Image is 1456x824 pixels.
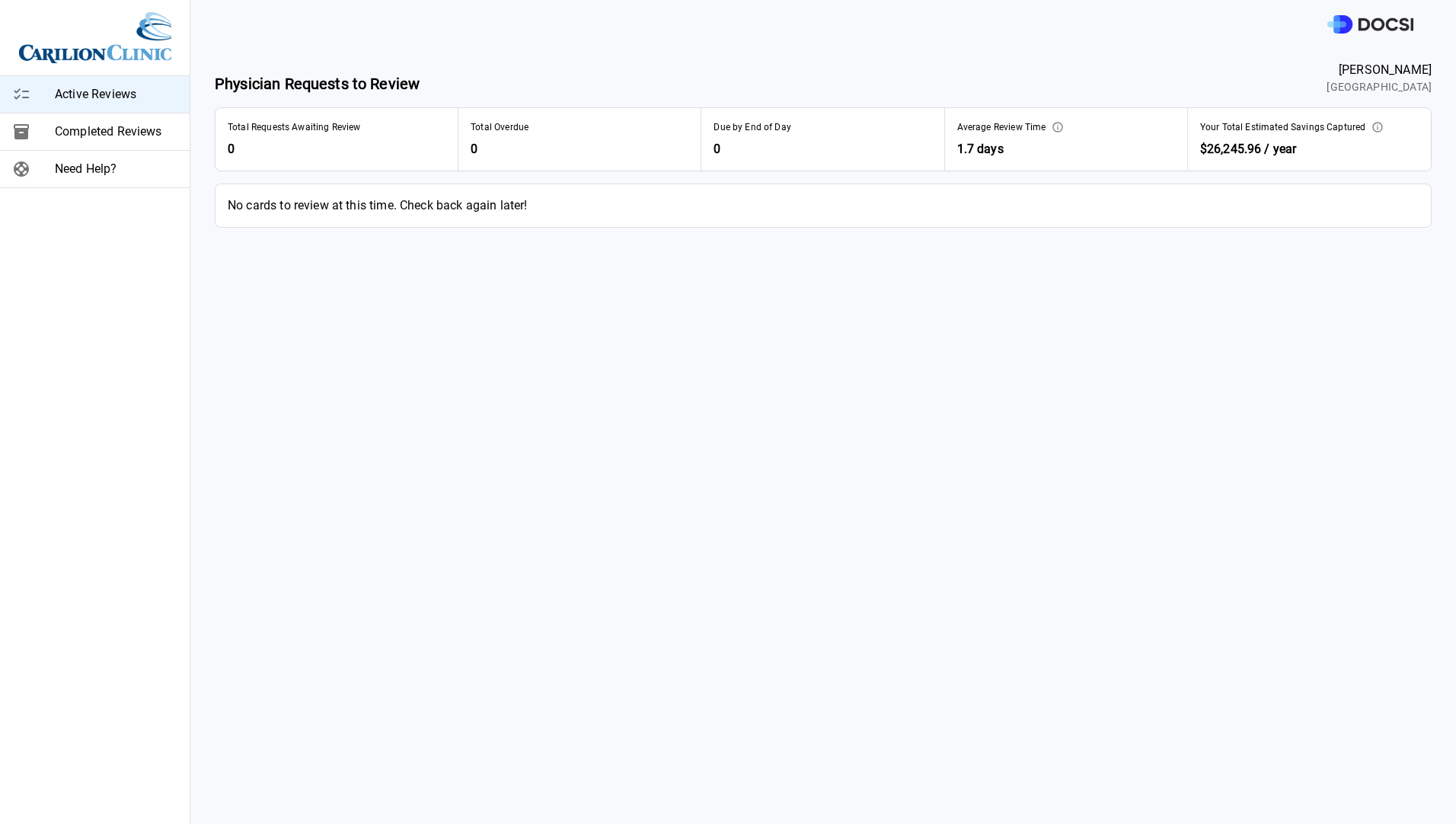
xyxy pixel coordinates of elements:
[1052,121,1064,133] svg: This represents the average time it takes from when an optimization is ready for your review to w...
[1327,79,1432,95] span: [GEOGRAPHIC_DATA]
[216,184,1431,227] span: No cards to review at this time. Check back again later!
[1371,121,1384,133] svg: This is the estimated annual impact of the preference card optimizations which you have approved....
[1200,120,1366,134] span: Your Total Estimated Savings Captured
[957,140,1175,158] span: 1.7 days
[215,72,420,95] span: Physician Requests to Review
[714,120,791,134] span: Due by End of Day
[1327,15,1413,34] img: DOCSI Logo
[471,140,688,158] span: 0
[957,120,1046,134] span: Average Review Time
[1200,142,1297,156] span: $26,245.96 / year
[228,140,445,158] span: 0
[55,123,177,141] span: Completed Reviews
[228,120,361,134] span: Total Requests Awaiting Review
[1327,61,1432,79] span: [PERSON_NAME]
[19,12,171,63] img: Site Logo
[55,160,177,178] span: Need Help?
[471,120,528,134] span: Total Overdue
[55,85,177,104] span: Active Reviews
[714,140,931,158] span: 0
